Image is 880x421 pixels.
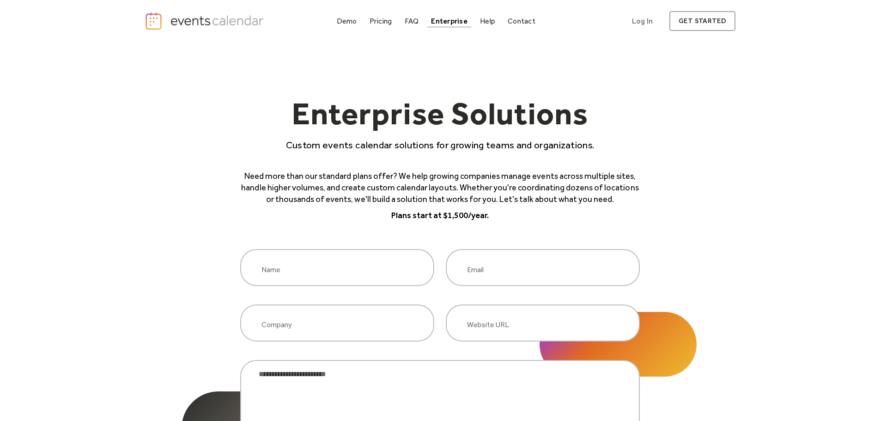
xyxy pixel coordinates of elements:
[333,15,361,27] a: Demo
[337,18,357,24] div: Demo
[504,15,539,27] a: Contact
[476,15,499,27] a: Help
[366,15,396,27] a: Pricing
[669,11,735,31] a: get started
[508,18,535,24] div: Contact
[240,210,640,221] p: Plans start at $1,500/year.
[431,18,467,24] div: Enterprise
[405,18,419,24] div: FAQ
[240,171,640,206] p: Need more than our standard plans offer? We help growing companies manage events across multiple ...
[480,18,495,24] div: Help
[240,98,640,138] h1: Enterprise Solutions
[427,15,471,27] a: Enterprise
[370,18,392,24] div: Pricing
[401,15,423,27] a: FAQ
[623,11,662,31] a: Log In
[240,138,640,152] p: Custom events calendar solutions for growing teams and organizations.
